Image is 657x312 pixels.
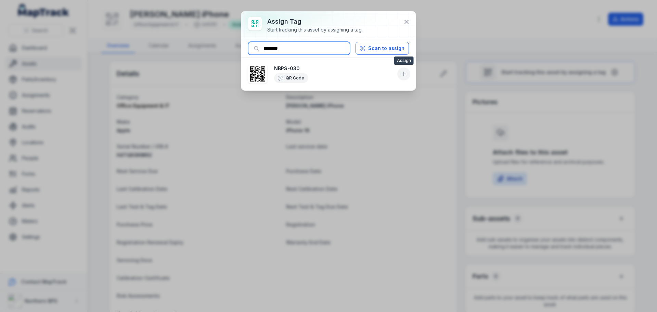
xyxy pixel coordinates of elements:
div: QR Code [274,73,308,83]
strong: NBPS-030 [274,65,395,72]
button: Scan to assign [356,42,409,55]
div: Start tracking this asset by assigning a tag. [267,26,363,33]
h3: Assign tag [267,17,363,26]
span: Assign [394,57,414,65]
